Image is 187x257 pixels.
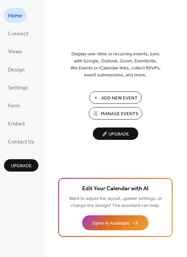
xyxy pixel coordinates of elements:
span: Upgrade [11,163,32,170]
a: Connect [4,26,32,41]
span: Display one-time or recurring events, sync with Google, Outlook, Zoom, Eventbrite, Wix Events or ... [70,51,161,79]
span: Want to adjust the layout, update settings, or change the design? The assistant can help. [69,194,162,210]
button: Manage Events [89,107,142,119]
span: Embed [8,119,25,130]
button: Add New Event [89,91,142,104]
span: Settings [8,83,28,93]
span: Connect [8,29,28,39]
span: Open AI Assistant [92,220,129,227]
button: Upgrade [4,159,38,172]
span: Home [8,11,22,21]
span: Manage Events [101,110,138,117]
a: Home [4,8,26,23]
span: Contact Us [8,137,34,148]
span: 🚀 Upgrade [97,130,134,139]
span: Form [8,101,20,111]
a: Settings [4,80,32,95]
a: Views [4,44,26,59]
a: Embed [4,116,29,131]
a: Design [4,62,29,77]
span: Design [8,65,25,75]
a: Form [4,98,24,113]
button: Open AI Assistant [82,215,149,230]
button: 🚀 Upgrade [93,127,138,140]
span: Views [8,47,22,57]
span: Add New Event [101,95,138,102]
span: Edit Your Calendar with AI [82,184,149,194]
a: Contact Us [4,134,38,149]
